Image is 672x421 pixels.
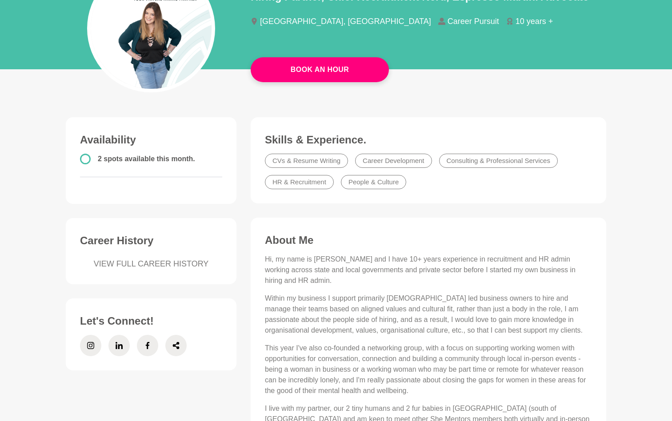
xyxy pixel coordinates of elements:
a: VIEW FULL CAREER HISTORY [80,258,222,270]
h3: Availability [80,133,222,147]
a: Facebook [137,335,158,356]
li: 10 years + [506,17,560,25]
h3: Career History [80,234,222,247]
p: Hi, my name is [PERSON_NAME] and I have 10+ years experience in recruitment and HR admin working ... [265,254,592,286]
h3: Skills & Experience. [265,133,592,147]
span: 2 spots available this month. [98,155,195,163]
a: Book An Hour [251,57,389,82]
h3: About Me [265,234,592,247]
li: [GEOGRAPHIC_DATA], [GEOGRAPHIC_DATA] [251,17,438,25]
p: Within my business I support primarily [DEMOGRAPHIC_DATA] led business owners to hire and manage ... [265,293,592,336]
li: Career Pursuit [438,17,506,25]
a: LinkedIn [108,335,130,356]
p: This year I've also co-founded a networking group, with a focus on supporting working women with ... [265,343,592,396]
a: Share [165,335,187,356]
h3: Let's Connect! [80,314,222,328]
a: Instagram [80,335,101,356]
